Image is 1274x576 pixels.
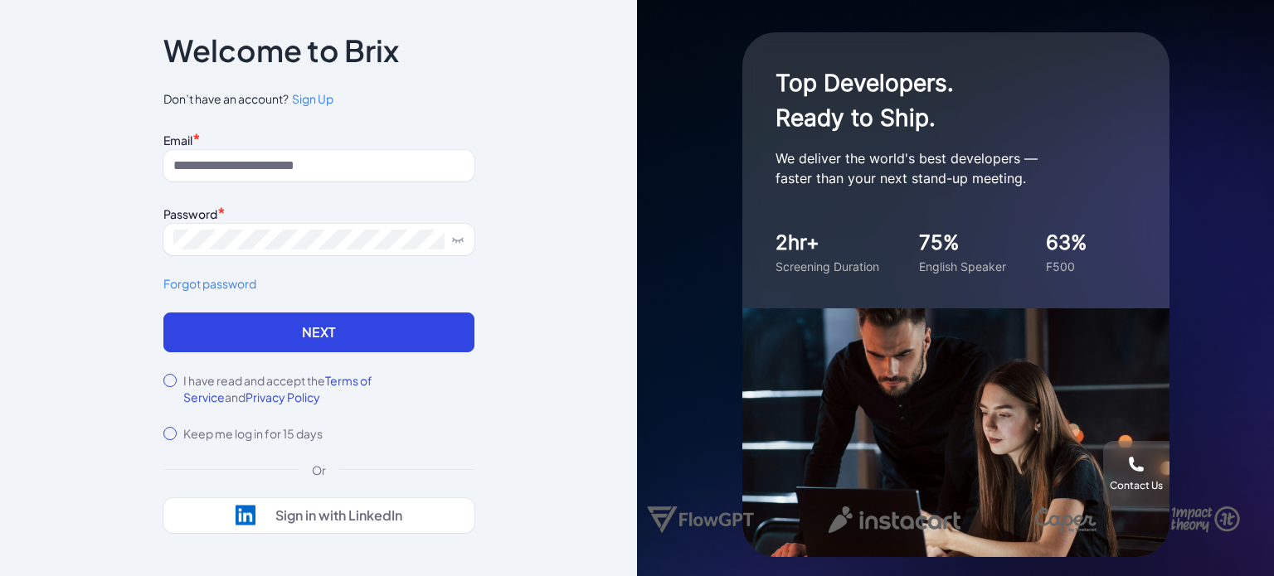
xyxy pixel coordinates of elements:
div: 75% [919,228,1006,258]
div: F500 [1046,258,1087,275]
label: I have read and accept the and [183,372,474,405]
div: Or [299,462,339,478]
h1: Top Developers. Ready to Ship. [776,65,1107,135]
div: English Speaker [919,258,1006,275]
span: Don’t have an account? [163,90,474,108]
div: Contact Us [1110,479,1163,492]
a: Sign Up [289,90,333,108]
button: Sign in with LinkedIn [163,498,474,533]
p: We deliver the world's best developers — faster than your next stand-up meeting. [776,148,1107,188]
div: Sign in with LinkedIn [275,507,402,524]
span: Privacy Policy [246,390,320,404]
label: Keep me log in for 15 days [183,425,323,442]
label: Email [163,133,192,148]
span: Terms of Service [183,373,372,404]
span: Sign Up [292,91,333,106]
div: Screening Duration [776,258,879,275]
button: Next [163,312,474,352]
label: Password [163,206,217,221]
button: Contact Us [1103,441,1169,507]
div: 63% [1046,228,1087,258]
div: 2hr+ [776,228,879,258]
p: Welcome to Brix [163,37,399,64]
a: Forgot password [163,275,474,293]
